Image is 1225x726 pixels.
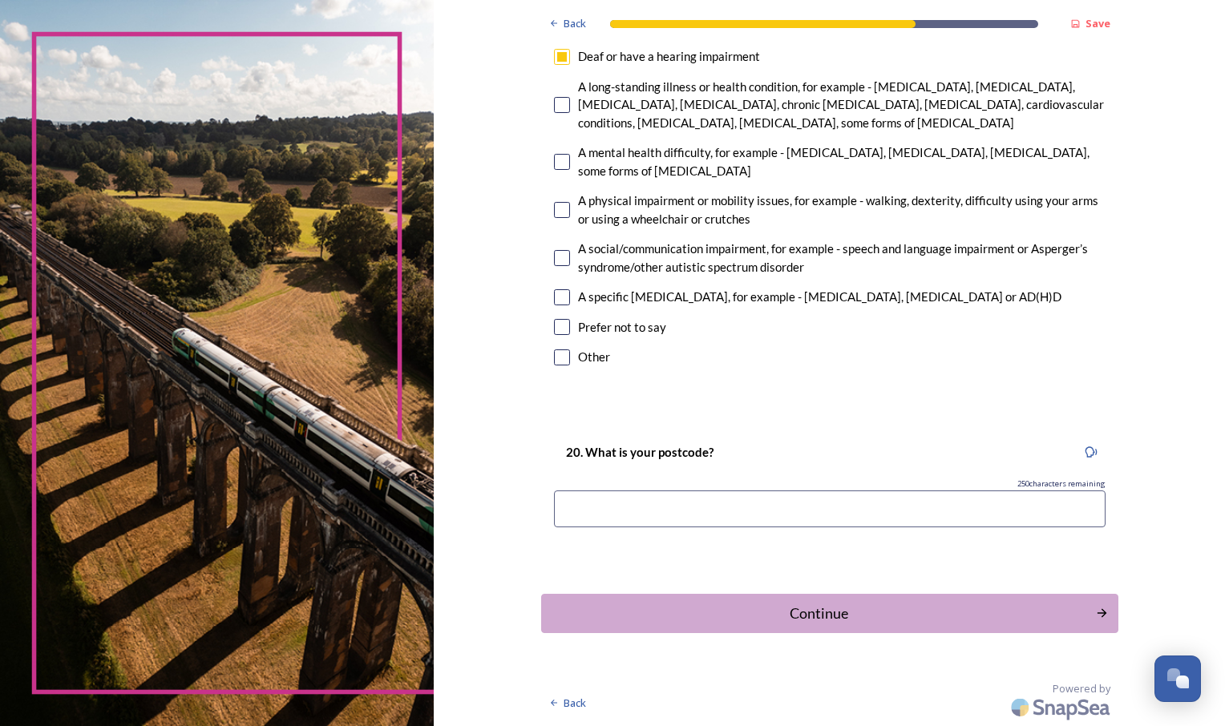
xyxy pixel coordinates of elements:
div: A physical impairment or mobility issues, for example - walking, dexterity, difficulty using your... [578,192,1106,228]
div: Deaf or have a hearing impairment [578,47,760,66]
div: Other [578,348,610,366]
span: Back [564,16,586,31]
span: 250 characters remaining [1017,478,1106,490]
div: A specific [MEDICAL_DATA], for example - [MEDICAL_DATA], [MEDICAL_DATA] or AD(H)D [578,288,1061,306]
div: Prefer not to say [578,318,666,337]
button: Open Chat [1154,655,1201,702]
strong: 20. What is your postcode? [566,445,714,459]
div: A long-standing illness or health condition, for example - [MEDICAL_DATA], [MEDICAL_DATA], [MEDIC... [578,78,1106,132]
span: Powered by [1053,681,1110,696]
div: Continue [550,603,1088,624]
button: Continue [541,594,1118,633]
strong: Save [1086,16,1110,30]
div: A social/communication impairment, for example - speech and language impairment or Asperger’s syn... [578,240,1106,276]
img: SnapSea Logo [1006,688,1118,726]
div: A mental health difficulty, for example - [MEDICAL_DATA], [MEDICAL_DATA], [MEDICAL_DATA], some fo... [578,143,1106,179]
span: Back [564,696,586,711]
